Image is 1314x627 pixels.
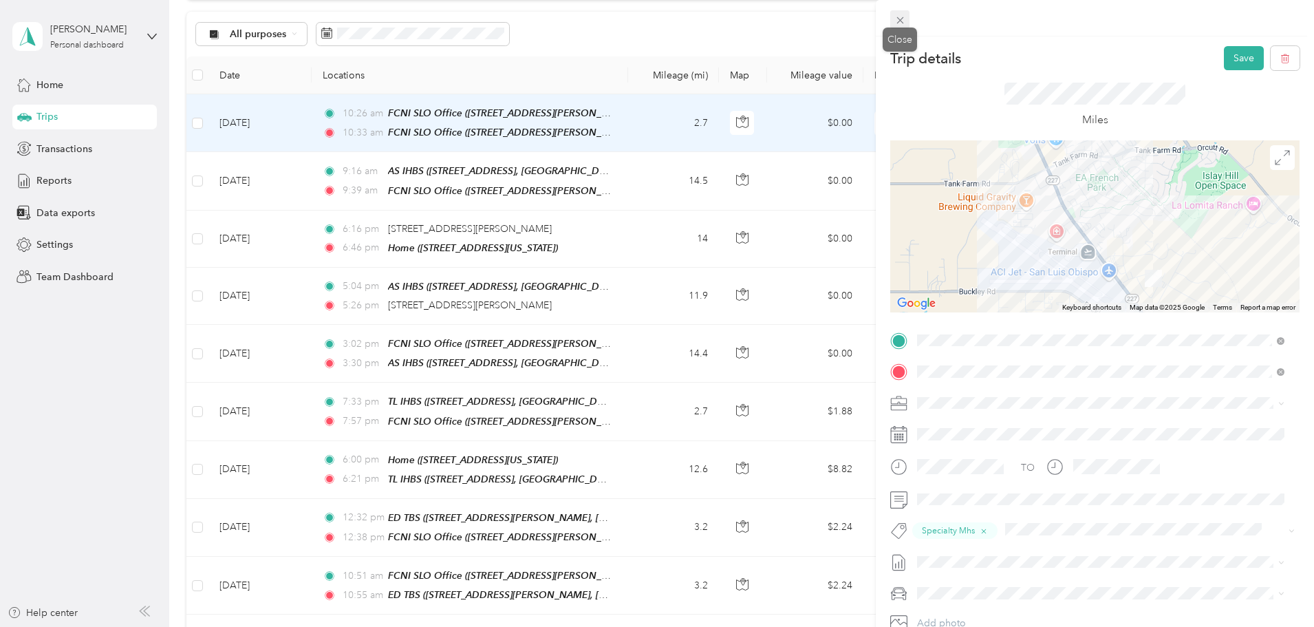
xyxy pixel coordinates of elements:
[1021,460,1035,475] div: TO
[922,524,975,537] span: Specialty Mhs
[1062,303,1121,312] button: Keyboard shortcuts
[912,522,998,540] button: Specialty Mhs
[1213,304,1232,311] a: Terms (opens in new tab)
[894,295,939,312] a: Open this area in Google Maps (opens a new window)
[894,295,939,312] img: Google
[1237,550,1314,627] iframe: Everlance-gr Chat Button Frame
[1240,304,1295,311] a: Report a map error
[1082,111,1108,129] p: Miles
[1224,46,1264,70] button: Save
[1130,304,1205,311] span: Map data ©2025 Google
[890,49,961,68] p: Trip details
[883,28,917,52] div: Close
